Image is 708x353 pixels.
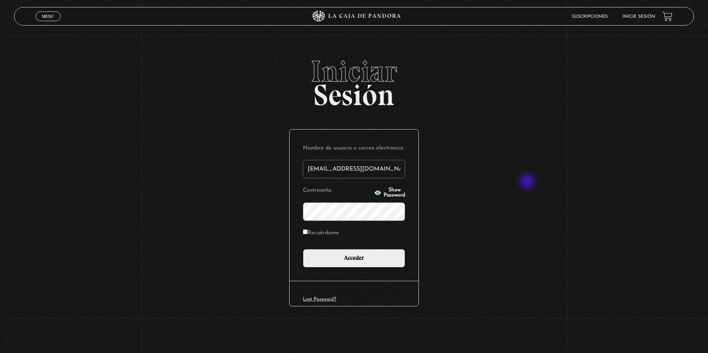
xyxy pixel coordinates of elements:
[384,188,405,198] span: Show Password
[374,188,405,198] button: Show Password
[39,20,57,26] span: Cerrar
[14,57,694,104] h2: Sesión
[303,185,372,196] label: Contraseña
[662,11,672,21] a: View your shopping cart
[303,143,405,154] label: Nombre de usuario o correo electrónico
[303,228,339,239] label: Recuérdame
[14,57,694,86] span: Iniciar
[303,229,308,234] input: Recuérdame
[42,14,54,19] span: Menu
[572,14,608,19] a: Suscripciones
[303,249,405,268] input: Acceder
[303,297,336,302] a: Lost Password?
[622,14,655,19] a: Inicie sesión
